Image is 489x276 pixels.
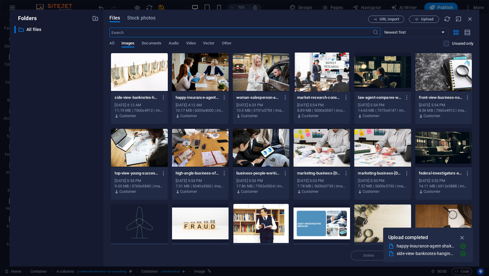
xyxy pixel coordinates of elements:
p: Customer [302,113,318,119]
span: URL import [380,17,399,21]
p: Customer [180,189,197,194]
div: [DATE] 5:53 PM [176,178,225,183]
p: marketing-business-lady-grey-blazer-office-with-computer-close-up-pointing-charts-djho_KSF-dAjL0I... [358,171,402,176]
p: Customer [423,189,440,194]
span: Files [109,14,120,22]
span: Stock photos [127,14,155,22]
span: Documents [142,40,161,48]
div: [DATE] 5:53 PM [297,178,346,183]
div: [DATE] 5:52 PM [419,178,468,183]
div: 9.03 MB | 5760x3840 | image/jpeg [115,183,164,189]
div: side-view-banknotes-hanging-clothesline.jpg [397,250,455,257]
div: 8.89 MB | 5000x3587 | image/jpeg [297,108,346,113]
i: Close [467,16,473,22]
span: All [109,40,114,48]
span: Video [186,40,196,48]
div: 11.19 MB | 7360x4912 | image/jpeg [115,108,164,113]
div: 14.63 MB | 7373x4147 | image/jpeg [358,108,407,113]
p: woman-salesperson-asking-sign-some-documents-car-dealership-qspsNIR2VTPdlkYuP35O8A.jpg [236,95,280,100]
div: [DATE] 5:53 PM [236,178,286,183]
div: [DATE] 4:12 AM [176,102,225,108]
p: Customer [423,113,440,119]
p: front-view-business-note-with-notepads-magnifier-dark-background-d2vp9uuH-L3lnbcmLGkumw.jpg [419,95,463,100]
p: Upload completed [388,234,428,241]
div: [DATE] 5:53 PM [358,178,407,183]
p: business-people-working-with-ipad-side-view-asniLYVWj5surkXDjOxEfA.jpg [236,171,280,176]
p: Customer [302,189,318,194]
span: Vector [203,40,215,48]
p: marketing-business-lady-striped-shirt-office-with-glasses-desk-holding-fists-tight-o0cGOqdtLHIaHv... [297,171,341,176]
p: Displays only files that are not in use on the website. Files added during this session can still... [452,41,473,46]
p: law-agent-compares-witness-statements-interviews-across-investigations-hYEadS44VgMuWyRpS7H31Q.jpg [358,95,402,100]
p: market-research-consumer-information-needs-concept-unOdPC0LNIChJ8Wb6o5T2A.jpg [297,95,341,100]
div: ​ [14,26,16,33]
div: 14.11 MB | 6912x3888 | image/jpeg [419,183,468,189]
p: Customer [119,113,136,119]
div: [DATE] 6:23 PM [236,102,286,108]
button: URL import [368,16,404,23]
p: Customer [363,189,380,194]
div: 7.78 MB | 5600x3733 | image/jpeg [297,183,346,189]
span: Images [121,40,135,48]
input: Search [109,28,372,37]
div: 7.57 MB | 5600x3733 | image/jpeg [358,183,407,189]
p: Customer [363,113,380,119]
div: [DATE] 5:53 PM [115,178,164,183]
p: high-angle-business-office-mock-up-MNWZeH-tXq6Aqu_alUoiJw.jpg [176,171,220,176]
p: Folders [14,14,37,22]
p: happy-insurance-agent-shaking-hands-with-young-couple-after-successful-meeting-UFTu8guSX76gftemvb... [176,95,220,100]
span: Other [222,40,232,48]
p: Customer [241,113,258,119]
p: top-view-young-successful-businessman-white-shirt-working-wooden-table-MP48B7KlFDh8Iowl_Id-IQ.jpg [115,171,158,176]
div: [DATE] 5:54 PM [358,102,407,108]
button: Upload [409,16,439,23]
div: [DATE] 5:54 PM [419,102,468,108]
i: Create new folder [92,15,99,22]
div: [DATE] 4:12 AM [115,102,164,108]
p: federal-investigators-examining-forensic-evidence-autopsy-reports-ZtPf9BLvRrmq_Imxhr-5kQ.jpg [419,171,463,176]
span: Upload [421,17,433,21]
span: Audio [169,40,179,48]
i: Reload [444,16,451,22]
div: [DATE] 5:54 PM [297,102,346,108]
div: 8.56 MB | 7360x4912 | image/jpeg [419,108,468,113]
p: Customer [119,189,136,194]
div: 10.17 MB | 6000x4000 | image/jpeg [176,108,225,113]
div: 10.5 MB | 5701x3793 | image/jpeg [236,108,286,113]
div: happy-insurance-agent-shaking-hands-with-young-couple-after-successful-meeting.jpg [397,243,455,250]
div: 17.86 MB | 7952x5304 | image/jpeg [236,183,286,189]
div: 7.31 MB | 5040x3360 | image/jpeg [176,183,225,189]
i: Minimize [455,16,462,22]
p: side-view-banknotes-hanging-clothesline-4-pK3Y5j3acGK-VLakqndw.jpg [115,95,158,100]
p: All files [26,26,88,33]
p: Customer [180,113,197,119]
p: Customer [241,189,258,194]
